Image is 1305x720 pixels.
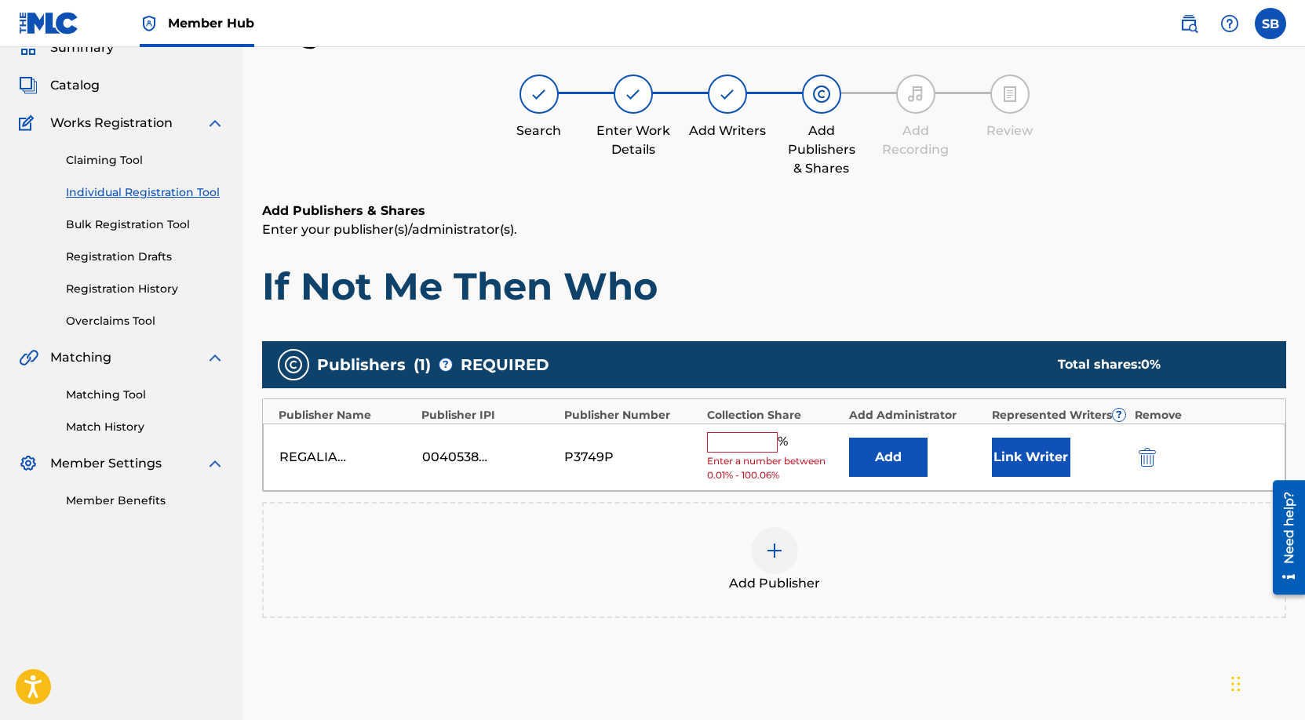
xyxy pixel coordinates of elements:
img: step indicator icon for Add Publishers & Shares [812,85,831,104]
img: expand [206,454,224,473]
img: Works Registration [19,114,39,133]
span: Works Registration [50,114,173,133]
button: Link Writer [992,438,1070,477]
img: step indicator icon for Add Recording [906,85,925,104]
span: ? [1113,409,1125,421]
div: Add Writers [688,122,767,140]
img: step indicator icon for Add Writers [718,85,737,104]
img: Summary [19,38,38,57]
div: Publisher IPI [421,407,556,424]
a: Registration Drafts [66,249,224,265]
span: 0 % [1141,357,1161,372]
img: expand [206,348,224,367]
span: % [778,432,792,453]
img: step indicator icon for Enter Work Details [624,85,643,104]
h6: Add Publishers & Shares [262,202,1286,220]
img: search [1179,14,1198,33]
img: Catalog [19,76,38,95]
span: Add Publisher [729,574,820,593]
a: Member Benefits [66,493,224,509]
span: Matching [50,348,111,367]
span: ( 1 ) [414,353,431,376]
a: CatalogCatalog [19,76,100,95]
div: Review [971,122,1049,140]
button: Add [849,438,928,477]
a: Match History [66,419,224,435]
span: Catalog [50,76,100,95]
div: Add Publishers & Shares [782,122,861,178]
div: Enter Work Details [594,122,673,159]
img: MLC Logo [19,12,79,35]
span: REQUIRED [461,353,549,376]
img: Member Settings [19,454,38,473]
a: Individual Registration Tool [66,184,224,201]
div: Add Administrator [849,407,984,424]
h1: If Not Me Then Who [262,263,1286,310]
a: Overclaims Tool [66,313,224,329]
div: Help [1214,8,1245,39]
a: SummarySummary [19,38,114,57]
img: Top Rightsholder [140,14,159,33]
img: help [1220,14,1239,33]
div: User Menu [1255,8,1286,39]
span: Enter a number between 0.01% - 100.06% [707,454,842,482]
div: Add Recording [877,122,955,159]
img: Matching [19,348,38,367]
a: Registration History [66,281,224,297]
img: expand [206,114,224,133]
a: Matching Tool [66,387,224,403]
div: Collection Share [707,407,842,424]
span: Publishers [317,353,406,376]
iframe: Chat Widget [1227,645,1305,720]
p: Enter your publisher(s)/administrator(s). [262,220,1286,239]
img: 12a2ab48e56ec057fbd8.svg [1139,448,1156,467]
span: ? [439,358,452,371]
div: Remove [1135,407,1270,424]
a: Claiming Tool [66,152,224,169]
img: add [765,541,784,560]
div: Represented Writers [992,407,1127,424]
span: Summary [50,38,114,57]
a: Public Search [1173,8,1205,39]
div: Total shares: [1058,355,1255,374]
img: step indicator icon for Search [530,85,549,104]
img: step indicator icon for Review [1001,85,1019,104]
div: Publisher Name [279,407,414,424]
span: Member Hub [168,14,254,32]
a: Bulk Registration Tool [66,216,224,233]
div: Publisher Number [564,407,699,424]
iframe: Resource Center [1261,475,1305,601]
img: publishers [284,355,303,374]
div: Search [500,122,578,140]
div: Drag [1231,660,1241,707]
span: Member Settings [50,454,162,473]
